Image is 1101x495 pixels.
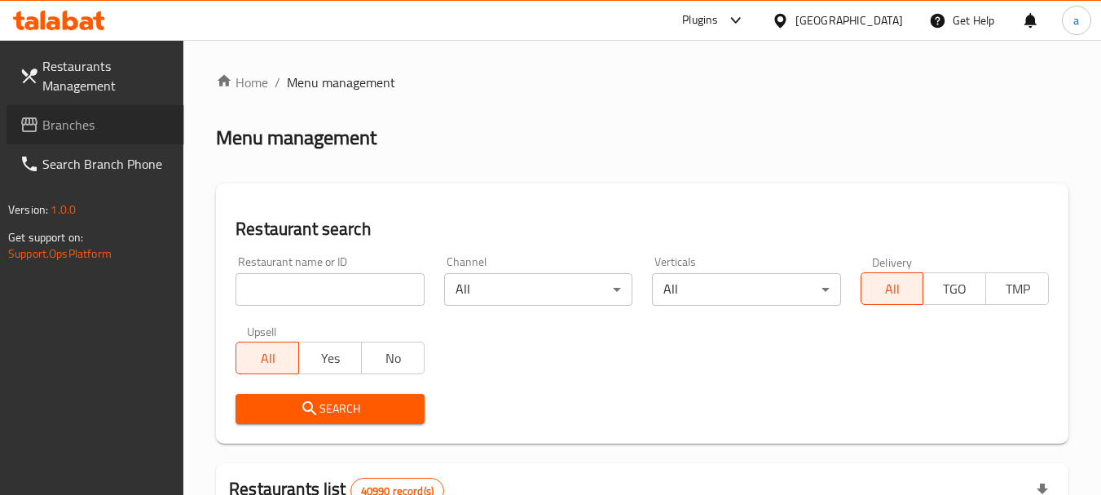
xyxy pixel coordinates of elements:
label: Delivery [872,256,913,267]
span: Menu management [287,73,395,92]
span: Yes [306,347,355,370]
span: Restaurants Management [42,56,171,95]
span: No [368,347,418,370]
div: [GEOGRAPHIC_DATA] [795,11,903,29]
input: Search for restaurant name or ID.. [236,273,424,306]
button: No [361,342,425,374]
span: Branches [42,115,171,135]
div: All [444,273,632,306]
button: TGO [923,272,986,305]
span: Search Branch Phone [42,154,171,174]
nav: breadcrumb [216,73,1068,92]
button: TMP [985,272,1049,305]
div: Plugins [682,11,718,30]
span: All [243,347,293,370]
h2: Restaurant search [236,217,1049,241]
span: TGO [930,277,980,301]
a: Support.OpsPlatform [8,243,112,264]
span: Version: [8,199,48,220]
span: 1.0.0 [51,199,76,220]
a: Home [216,73,268,92]
h2: Menu management [216,125,377,151]
button: All [236,342,299,374]
li: / [275,73,280,92]
button: Search [236,394,424,424]
span: All [868,277,918,301]
label: Upsell [247,325,277,337]
a: Branches [7,105,184,144]
button: All [861,272,924,305]
a: Restaurants Management [7,46,184,105]
span: Search [249,399,411,419]
a: Search Branch Phone [7,144,184,183]
button: Yes [298,342,362,374]
div: All [652,273,840,306]
span: TMP [993,277,1042,301]
span: a [1073,11,1079,29]
span: Get support on: [8,227,83,248]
